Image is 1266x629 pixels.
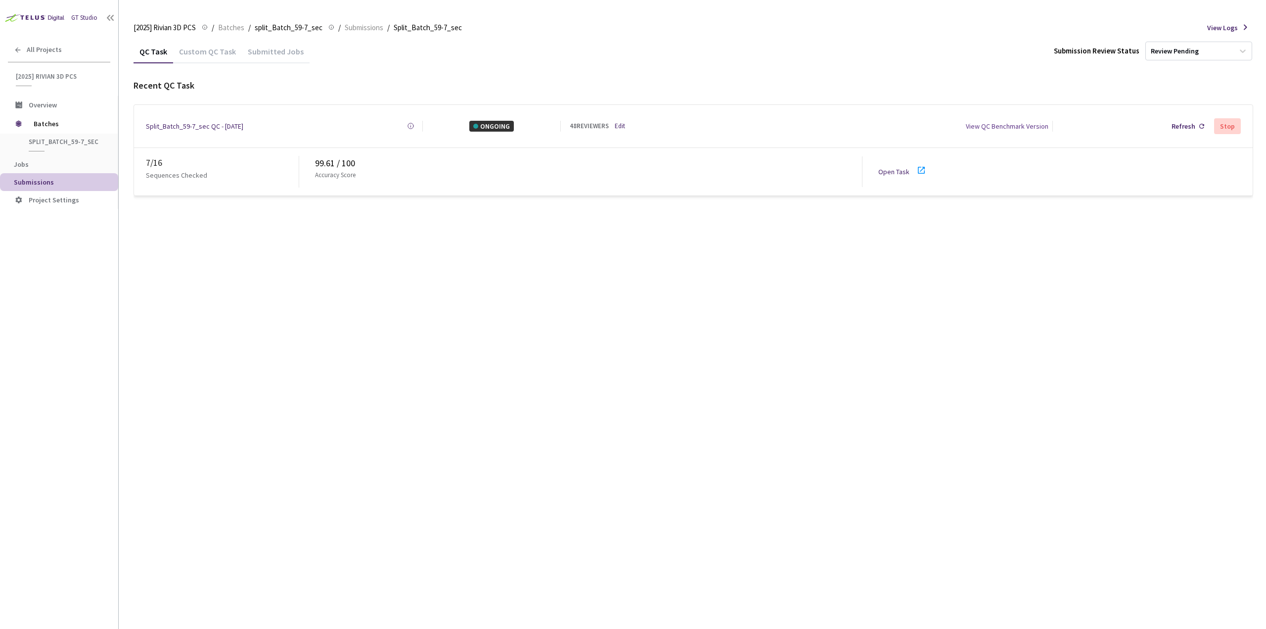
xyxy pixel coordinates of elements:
span: Submissions [14,178,54,187]
div: Recent QC Task [134,79,1253,93]
span: Batches [218,22,244,34]
span: Batches [34,114,101,134]
li: / [387,22,390,34]
div: GT Studio [71,13,97,23]
span: All Projects [27,46,62,54]
span: Overview [29,100,57,109]
li: / [248,22,251,34]
a: Edit [615,121,625,131]
span: split_Batch_59-7_sec [29,138,102,146]
div: View QC Benchmark Version [966,121,1048,132]
a: Open Task [878,167,909,176]
div: Review Pending [1151,47,1199,56]
span: Split_Batch_59-7_sec [394,22,462,34]
span: Jobs [14,160,29,169]
div: ONGOING [469,121,514,132]
span: [2025] Rivian 3D PCS [134,22,196,34]
a: Batches [216,22,246,33]
span: [2025] Rivian 3D PCS [16,72,104,81]
p: Sequences Checked [146,170,207,181]
span: Project Settings [29,195,79,204]
div: QC Task [134,47,173,63]
div: Submission Review Status [1054,45,1139,57]
div: 7 / 16 [146,156,299,170]
div: Custom QC Task [173,47,242,63]
div: Refresh [1172,121,1195,132]
div: 48 REVIEWERS [570,121,609,131]
span: split_Batch_59-7_sec [255,22,322,34]
span: Submissions [345,22,383,34]
div: 99.61 / 100 [315,156,862,170]
li: / [338,22,341,34]
div: Submitted Jobs [242,47,310,63]
span: View Logs [1207,22,1238,33]
div: Stop [1220,122,1235,130]
a: Split_Batch_59-7_sec QC - [DATE] [146,121,243,132]
a: Submissions [343,22,385,33]
p: Accuracy Score [315,170,356,180]
li: / [212,22,214,34]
